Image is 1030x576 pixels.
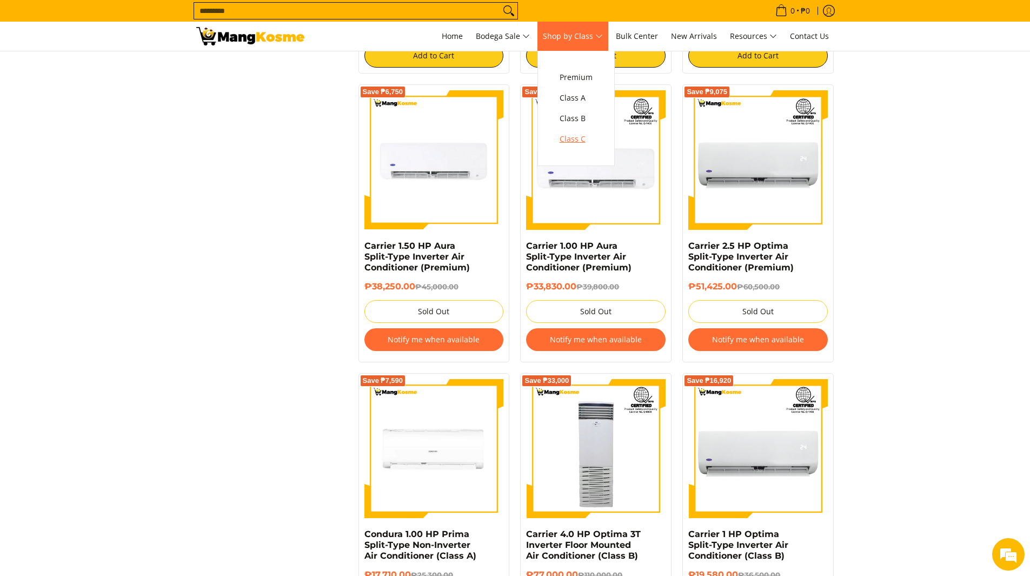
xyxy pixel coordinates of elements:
[526,328,666,351] button: Notify me when available
[526,241,632,273] a: Carrier 1.00 HP Aura Split-Type Inverter Air Conditioner (Premium)
[560,133,593,146] span: Class C
[364,241,470,273] a: Carrier 1.50 HP Aura Split-Type Inverter Air Conditioner (Premium)
[671,31,717,41] span: New Arrivals
[554,108,598,129] a: Class B
[688,379,828,519] img: Carrier 1 HP Optima Split-Type Inverter Air Conditioner (Class B)
[785,22,834,51] a: Contact Us
[554,88,598,108] a: Class A
[688,328,828,351] button: Notify me when available
[364,529,476,561] a: Condura 1.00 HP Prima Split-Type Non-Inverter Air Conditioner (Class A)
[537,22,608,51] a: Shop by Class
[560,91,593,105] span: Class A
[737,282,780,291] del: ₱60,500.00
[688,281,828,292] h6: ₱51,425.00
[772,5,813,17] span: •
[799,7,812,15] span: ₱0
[415,282,458,291] del: ₱45,000.00
[63,136,149,246] span: We're online!
[364,90,504,230] img: Carrier 1.50 HP Aura Split-Type Inverter Air Conditioner (Premium)
[576,282,619,291] del: ₱39,800.00
[363,378,403,384] span: Save ₱7,590
[476,30,530,43] span: Bodega Sale
[688,241,794,273] a: Carrier 2.5 HP Optima Split-Type Inverter Air Conditioner (Premium)
[688,300,828,323] button: Sold Out
[5,295,206,333] textarea: Type your message and hit 'Enter'
[363,89,403,95] span: Save ₱6,750
[687,378,731,384] span: Save ₱16,920
[526,90,666,230] img: Carrier 1.00 HP Aura Split-Type Inverter Air Conditioner (Premium)
[725,22,782,51] a: Resources
[666,22,722,51] a: New Arrivals
[560,112,593,125] span: Class B
[610,22,663,51] a: Bulk Center
[543,30,603,43] span: Shop by Class
[789,7,796,15] span: 0
[500,3,517,19] button: Search
[315,22,834,51] nav: Main Menu
[364,281,504,292] h6: ₱38,250.00
[364,379,504,519] img: Condura 1.00 HP Prima Split-Type Non-Inverter Air Conditioner (Class A)
[616,31,658,41] span: Bulk Center
[526,44,666,68] button: Add to Cart
[526,281,666,292] h6: ₱33,830.00
[470,22,535,51] a: Bodega Sale
[687,89,727,95] span: Save ₱9,075
[688,44,828,68] button: Add to Cart
[524,89,565,95] span: Save ₱5,970
[526,529,641,561] a: Carrier 4.0 HP Optima 3T Inverter Floor Mounted Air Conditioner (Class B)
[688,90,828,230] img: carrier-2-5-hp-optima-split-type-inverter-air-conditioner-class-b
[364,328,504,351] button: Notify me when available
[436,22,468,51] a: Home
[554,129,598,149] a: Class C
[688,529,788,561] a: Carrier 1 HP Optima Split-Type Inverter Air Conditioner (Class B)
[196,27,304,45] img: Bodega Sale Aircon l Mang Kosme: Home Appliances Warehouse Sale Split Type
[177,5,203,31] div: Minimize live chat window
[790,31,829,41] span: Contact Us
[554,67,598,88] a: Premium
[524,378,569,384] span: Save ₱33,000
[560,71,593,84] span: Premium
[526,300,666,323] button: Sold Out
[56,61,182,75] div: Chat with us now
[526,379,666,519] img: Carrier 4.0 HP Optima 3T Inverter Floor Mounted Air Conditioner (Class B)
[364,44,504,68] button: Add to Cart
[730,30,777,43] span: Resources
[442,31,463,41] span: Home
[364,300,504,323] button: Sold Out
